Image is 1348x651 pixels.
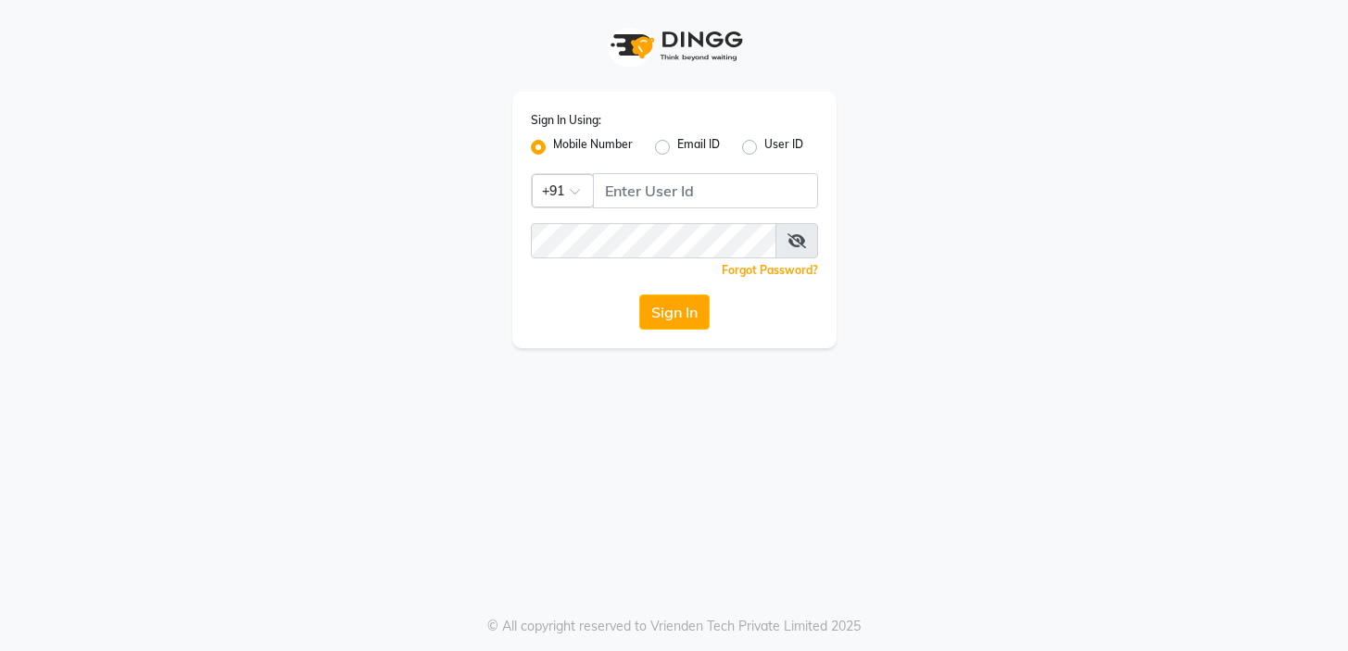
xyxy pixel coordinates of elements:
[677,136,720,158] label: Email ID
[593,173,818,208] input: Username
[531,223,776,258] input: Username
[764,136,803,158] label: User ID
[531,112,601,129] label: Sign In Using:
[553,136,633,158] label: Mobile Number
[639,294,710,330] button: Sign In
[722,263,818,277] a: Forgot Password?
[600,19,749,73] img: logo1.svg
